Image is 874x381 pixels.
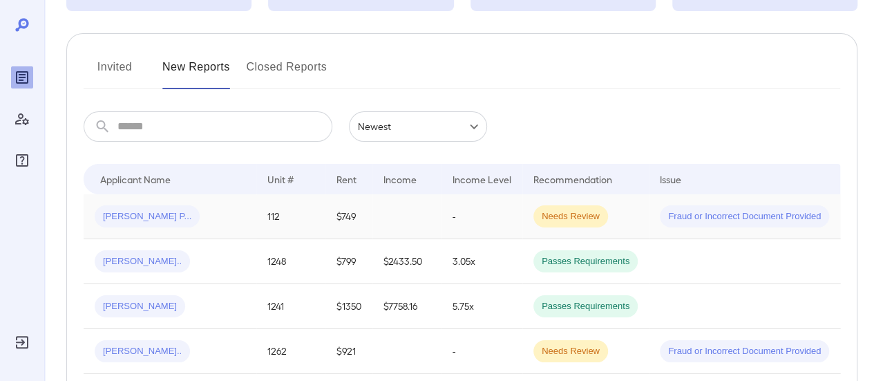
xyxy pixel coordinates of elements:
[533,171,612,187] div: Recommendation
[11,331,33,353] div: Log Out
[162,56,230,89] button: New Reports
[533,345,608,358] span: Needs Review
[533,210,608,223] span: Needs Review
[84,56,146,89] button: Invited
[256,194,325,239] td: 112
[336,171,359,187] div: Rent
[660,171,682,187] div: Issue
[11,66,33,89] div: Reports
[660,345,829,358] span: Fraud or Incorrect Document Provided
[95,300,185,313] span: [PERSON_NAME]
[100,171,171,187] div: Applicant Name
[660,210,829,223] span: Fraud or Incorrect Document Provided
[325,239,372,284] td: $799
[95,255,190,268] span: [PERSON_NAME]..
[325,284,372,329] td: $1350
[11,108,33,130] div: Manage Users
[533,300,638,313] span: Passes Requirements
[11,149,33,171] div: FAQ
[441,239,522,284] td: 3.05x
[95,210,200,223] span: [PERSON_NAME] P...
[267,171,294,187] div: Unit #
[383,171,417,187] div: Income
[372,284,441,329] td: $7758.16
[533,255,638,268] span: Passes Requirements
[247,56,327,89] button: Closed Reports
[441,284,522,329] td: 5.75x
[453,171,511,187] div: Income Level
[349,111,487,142] div: Newest
[95,345,190,358] span: [PERSON_NAME]..
[441,194,522,239] td: -
[256,329,325,374] td: 1262
[441,329,522,374] td: -
[256,239,325,284] td: 1248
[372,239,441,284] td: $2433.50
[256,284,325,329] td: 1241
[325,329,372,374] td: $921
[325,194,372,239] td: $749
